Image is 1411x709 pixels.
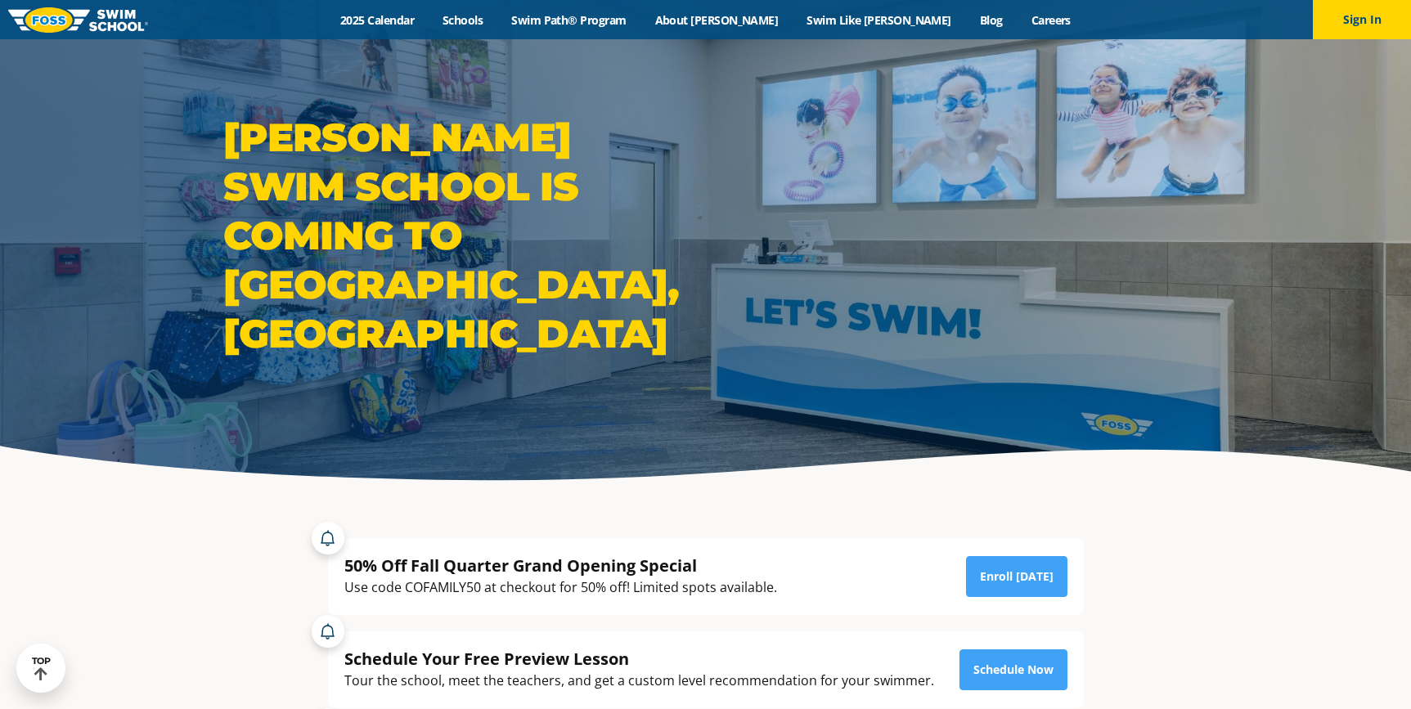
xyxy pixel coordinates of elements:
div: 50% Off Fall Quarter Grand Opening Special [344,554,777,577]
a: About [PERSON_NAME] [640,12,793,28]
div: TOP [32,656,51,681]
div: Use code COFAMILY50 at checkout for 50% off! Limited spots available. [344,577,777,599]
a: Careers [1017,12,1085,28]
a: Schedule Now [959,649,1067,690]
div: Tour the school, meet the teachers, and get a custom level recommendation for your swimmer. [344,670,934,692]
h1: [PERSON_NAME] Swim School is coming to [GEOGRAPHIC_DATA], [GEOGRAPHIC_DATA] [223,113,698,358]
a: Blog [965,12,1017,28]
img: FOSS Swim School Logo [8,7,148,33]
div: Schedule Your Free Preview Lesson [344,648,934,670]
a: Swim Path® Program [497,12,640,28]
a: Schools [429,12,497,28]
a: 2025 Calendar [326,12,429,28]
a: Enroll [DATE] [966,556,1067,597]
a: Swim Like [PERSON_NAME] [793,12,966,28]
